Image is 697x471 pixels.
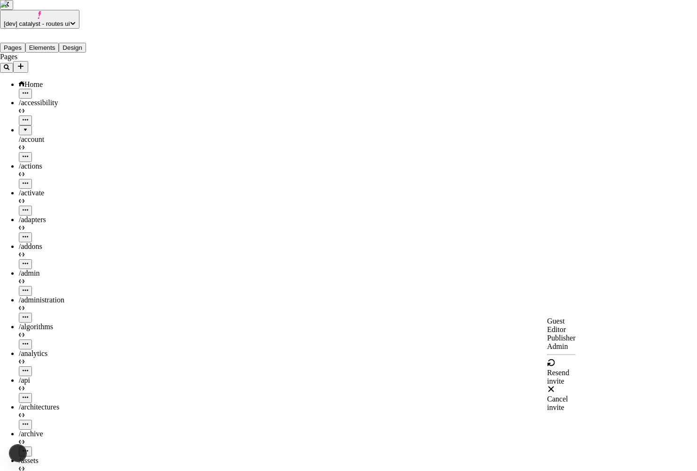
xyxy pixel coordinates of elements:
div: Publisher [547,334,575,342]
div: Resend invite [547,369,575,386]
p: Cookie Test Route [4,8,137,16]
div: Editor [547,325,575,334]
div: Admin [547,342,575,351]
div: Guest [547,317,575,325]
div: Cancel invite [547,395,575,412]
